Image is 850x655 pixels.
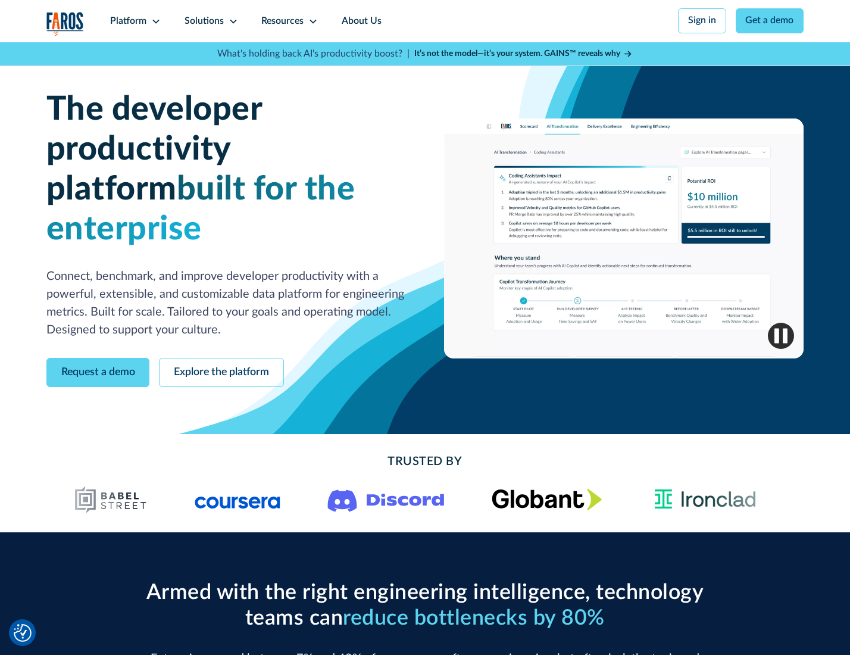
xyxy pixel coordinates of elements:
img: Ironclad Logo [649,485,761,514]
span: built for the enterprise [46,173,355,246]
a: Explore the platform [159,358,284,387]
a: Sign in [678,8,726,33]
img: Logo of the analytics and reporting company Faros. [46,12,85,36]
button: Cookie Settings [14,624,32,642]
a: Get a demo [736,8,804,33]
div: Platform [110,14,146,29]
img: Babel Street logo png [74,485,147,514]
strong: It’s not the model—it’s your system. GAINS™ reveals why [414,49,620,58]
h2: Trusted By [141,453,709,471]
img: Globant's logo [492,488,602,510]
div: Solutions [185,14,224,29]
a: It’s not the model—it’s your system. GAINS™ reveals why [414,48,633,60]
a: home [46,12,85,36]
h1: The developer productivity platform [46,90,407,249]
img: Revisit consent button [14,624,32,642]
p: Connect, benchmark, and improve developer productivity with a powerful, extensible, and customiza... [46,268,407,339]
a: Request a demo [46,358,150,387]
img: Pause video [768,323,794,349]
h2: Armed with the right engineering intelligence, technology teams can [141,580,709,631]
img: Logo of the communication platform Discord. [327,487,444,512]
p: What's holding back AI's productivity boost? | [217,47,410,61]
img: Logo of the online learning platform Coursera. [195,490,280,509]
span: reduce bottlenecks by 80% [343,607,605,629]
div: Resources [261,14,304,29]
